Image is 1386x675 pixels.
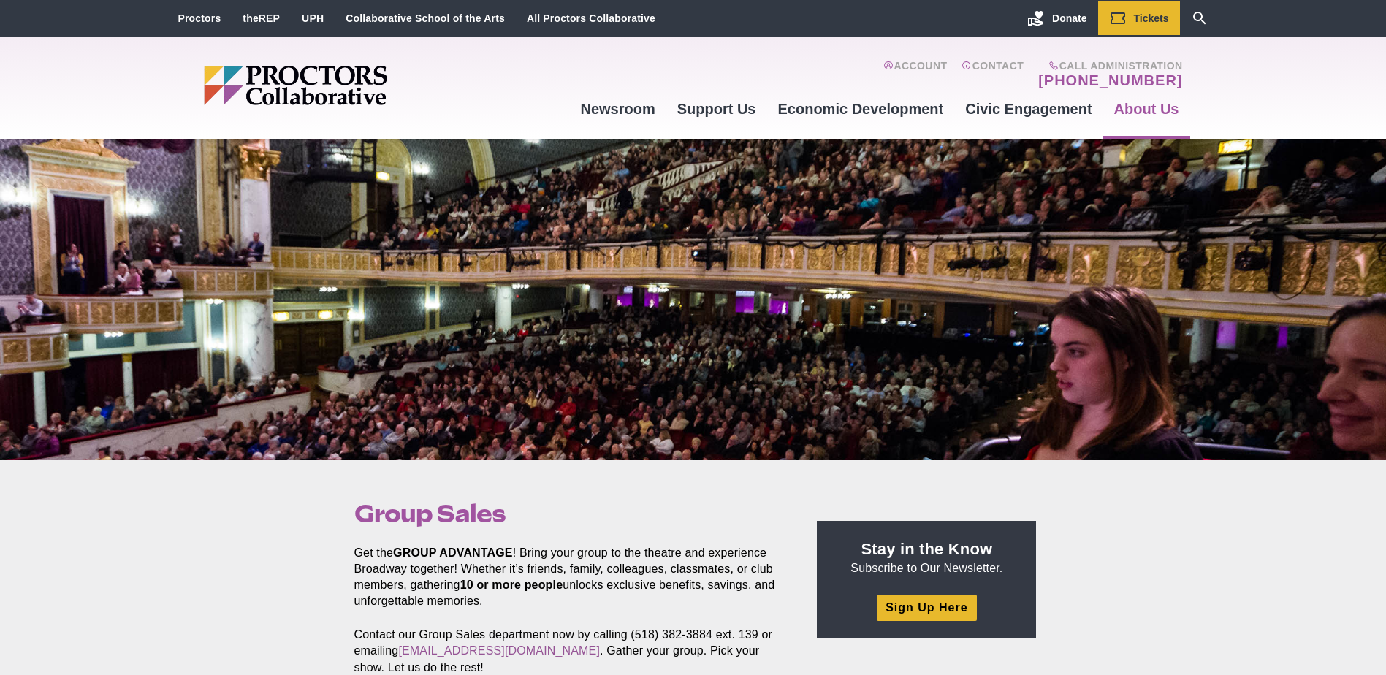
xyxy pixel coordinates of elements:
h1: Group Sales [354,500,784,527]
a: [EMAIL_ADDRESS][DOMAIN_NAME] [398,644,600,657]
p: Subscribe to Our Newsletter. [834,538,1018,576]
a: UPH [302,12,324,24]
a: Proctors [178,12,221,24]
a: All Proctors Collaborative [527,12,655,24]
p: Contact our Group Sales department now by calling (518) 382-3884 ext. 139 or emailing . Gather yo... [354,627,784,675]
a: Support Us [666,89,767,129]
a: Newsroom [569,89,666,129]
a: Search [1180,1,1219,35]
a: [PHONE_NUMBER] [1038,72,1182,89]
a: Civic Engagement [954,89,1103,129]
strong: Stay in the Know [861,540,993,558]
img: Proctors logo [204,66,500,105]
span: Call Administration [1034,60,1182,72]
a: Donate [1016,1,1097,35]
strong: 10 or more people [460,579,563,591]
p: Get the ! Bring your group to the theatre and experience Broadway together! Whether it’s friends,... [354,545,784,609]
a: theREP [243,12,280,24]
a: Account [883,60,947,89]
a: Economic Development [767,89,955,129]
span: Tickets [1134,12,1169,24]
a: Tickets [1098,1,1180,35]
strong: GROUP ADVANTAGE [393,546,513,559]
a: Contact [962,60,1024,89]
a: Sign Up Here [877,595,976,620]
a: Collaborative School of the Arts [346,12,505,24]
a: About Us [1103,89,1190,129]
span: Donate [1052,12,1086,24]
